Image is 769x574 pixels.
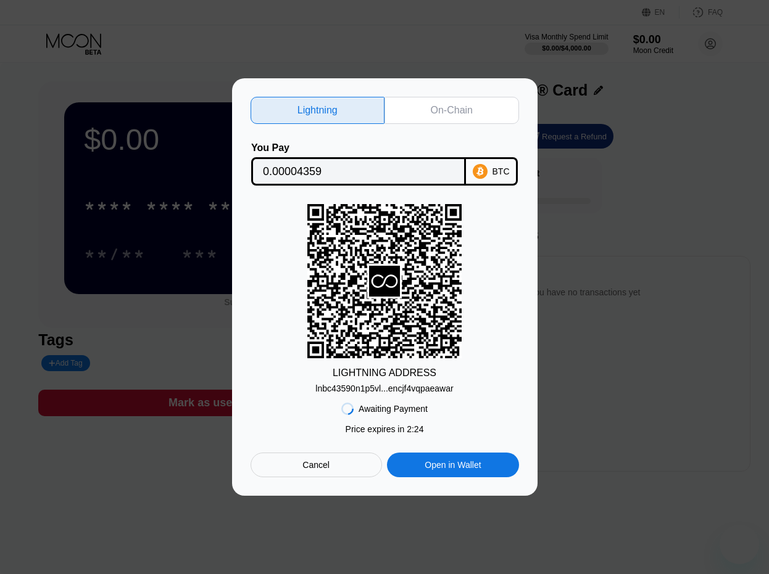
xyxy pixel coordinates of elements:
div: On-Chain [384,97,519,124]
div: On-Chain [431,104,473,117]
span: 2 : 24 [407,424,423,434]
div: LIGHTNING ADDRESS [333,367,436,379]
iframe: Button to launch messaging window [720,525,759,564]
div: Lightning [297,104,338,117]
div: Open in Wallet [425,459,481,470]
div: Lightning [251,97,385,124]
div: Cancel [302,459,330,470]
div: You Pay [251,142,466,154]
div: You PayBTC [251,142,519,186]
div: lnbc43590n1p5vl...encjf4vqpaeawar [315,383,453,393]
div: lnbc43590n1p5vl...encjf4vqpaeawar [315,379,453,393]
div: Open in Wallet [387,453,518,477]
div: Price expires in [346,424,424,434]
div: Cancel [251,453,382,477]
div: BTC [493,166,510,176]
div: Awaiting Payment [359,404,428,414]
